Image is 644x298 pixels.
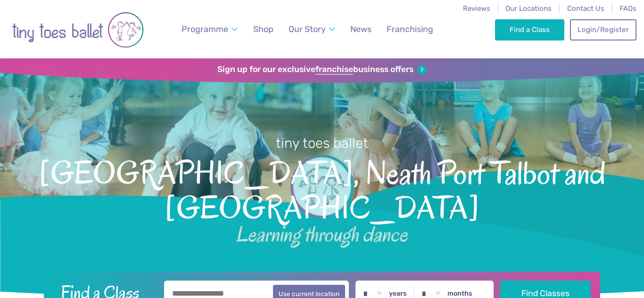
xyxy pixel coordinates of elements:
[182,24,228,34] span: Programme
[619,4,636,13] a: FAQs
[447,290,472,298] label: months
[253,24,273,34] span: Shop
[346,19,376,40] a: News
[17,153,627,226] span: [GEOGRAPHIC_DATA], Neath Port Talbot and [GEOGRAPHIC_DATA]
[177,19,242,40] a: Programme
[315,64,353,75] strong: franchise
[389,290,407,298] label: years
[463,4,490,13] a: Reviews
[387,24,433,34] span: Franchising
[276,135,368,151] small: tiny toes ballet
[505,4,552,13] a: Our Locations
[382,19,438,40] a: Franchising
[570,19,636,40] a: Login/Register
[567,4,604,13] a: Contact Us
[12,6,144,54] img: tiny toes ballet
[495,19,564,40] a: Find a Class
[217,64,426,75] a: Sign up for our exclusivefranchisebusiness offers
[249,19,278,40] a: Shop
[289,24,326,34] span: Our Story
[350,24,372,34] span: News
[284,19,340,40] a: Our Story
